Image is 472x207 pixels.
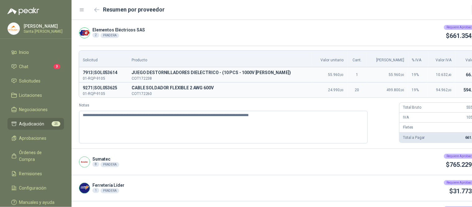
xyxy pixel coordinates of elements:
[7,75,64,87] a: Solicitudes
[24,24,63,28] p: [PERSON_NAME]
[7,104,64,115] a: Negociaciones
[448,88,451,92] span: ,00
[19,135,47,142] span: Aprobaciones
[24,30,63,33] p: Santa [PERSON_NAME]
[79,102,394,108] label: Notas
[328,73,344,77] span: 55.960
[128,51,312,67] th: Producto
[436,88,451,92] span: 94.962
[83,84,124,92] p: 9271 | SOL053625
[7,89,64,101] a: Licitaciones
[348,67,367,82] td: 1
[312,51,348,67] th: Valor unitario
[403,105,421,111] p: Total Bruto
[408,51,428,67] th: % IVA
[348,51,367,67] th: Cant.
[436,73,451,77] span: 10.632
[79,28,90,38] img: Company Logo
[387,88,404,92] span: 499.800
[132,77,308,80] p: COT172238
[83,69,124,77] p: 7913 | SOL053614
[340,73,344,77] span: ,00
[79,51,128,67] th: Solicitud
[401,88,404,92] span: ,00
[132,84,308,92] span: CABLE SOLDADOR FLEXIBLE 2 AWG 600V
[7,168,64,180] a: Remisiones
[7,182,64,194] a: Configuración
[7,118,64,130] a: Adjudicación25
[19,106,48,113] span: Negociaciones
[7,132,64,144] a: Aprobaciones
[92,33,99,38] div: 2
[92,157,119,161] p: Sumatec
[403,115,409,120] p: IVA
[132,69,308,77] p: J
[19,199,55,206] span: Manuales y ayuda
[19,78,41,84] span: Solicitudes
[19,149,58,163] span: Órdenes de Compra
[83,92,124,96] p: 01-RQP-9105
[428,51,455,67] th: Valor IVA
[408,82,428,97] td: 19 %
[403,135,425,141] p: Total a Pagar
[132,69,308,77] span: JUEGO DESTORNILLADORES DIELECTRICO - (10 PCS - 1000V [PERSON_NAME])
[19,185,47,191] span: Configuración
[401,73,404,77] span: ,00
[408,67,428,82] td: 19 %
[7,7,39,15] img: Logo peakr
[132,84,308,92] p: C
[367,51,408,67] th: [PERSON_NAME]
[348,82,367,97] td: 20
[19,49,29,56] span: Inicio
[389,73,404,77] span: 55.960
[92,28,145,32] p: Elementos Eléctricos SAS
[19,92,42,99] span: Licitaciones
[103,5,165,14] h2: Resumen por proveedor
[340,88,344,92] span: ,00
[403,125,414,130] p: Fletes
[448,73,451,77] span: ,40
[79,157,90,167] img: Company Logo
[92,183,124,187] p: Ferretería Líder
[92,188,99,193] div: 1
[7,147,64,165] a: Órdenes de Compra
[92,162,99,167] div: 8
[7,61,64,73] a: Chat3
[52,121,60,126] span: 25
[7,46,64,58] a: Inicio
[19,63,29,70] span: Chat
[328,88,344,92] span: 24.990
[132,92,308,96] p: COT172260
[19,170,42,177] span: Remisiones
[8,23,20,35] img: Company Logo
[54,64,60,69] span: 3
[83,77,124,80] p: 01-RQP-9105
[79,183,90,193] img: Company Logo
[100,188,119,193] div: PRADERA
[19,120,44,127] span: Adjudicación
[100,33,119,38] div: PRADERA
[100,162,119,167] div: PRADERA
